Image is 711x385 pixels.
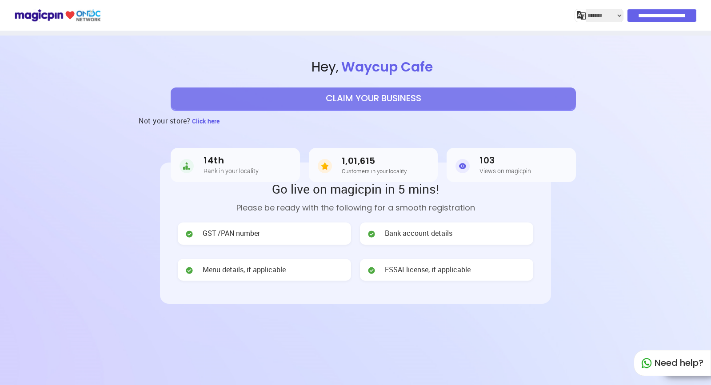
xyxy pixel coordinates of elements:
p: Please be ready with the following for a smooth registration [178,202,533,214]
img: Customers [318,157,332,175]
img: Views [455,157,470,175]
h5: Rank in your locality [204,167,259,174]
span: Menu details, if applicable [203,265,286,275]
img: whatapp_green.7240e66a.svg [641,358,652,369]
img: Rank [180,157,194,175]
span: GST /PAN number [203,228,260,238]
span: Hey , [36,58,711,77]
img: check [367,230,376,238]
span: Bank account details [385,228,452,238]
img: j2MGCQAAAABJRU5ErkJggg== [577,11,586,20]
img: check [185,230,194,238]
span: Click here [192,117,220,125]
img: ondc-logo-new-small.8a59708e.svg [14,8,101,23]
span: FSSAI license, if applicable [385,265,471,275]
div: Need help? [634,350,711,376]
h3: Not your store? [139,110,191,132]
h3: 14th [204,155,259,166]
h3: 1,01,615 [342,156,407,166]
button: CLAIM YOUR BUSINESS [171,87,576,110]
img: check [367,266,376,275]
h5: Customers in your locality [342,168,407,174]
h2: Go live on magicpin in 5 mins! [178,180,533,197]
span: Waycup Cafe [339,57,435,76]
img: check [185,266,194,275]
h3: 103 [479,155,531,166]
h5: Views on magicpin [479,167,531,174]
